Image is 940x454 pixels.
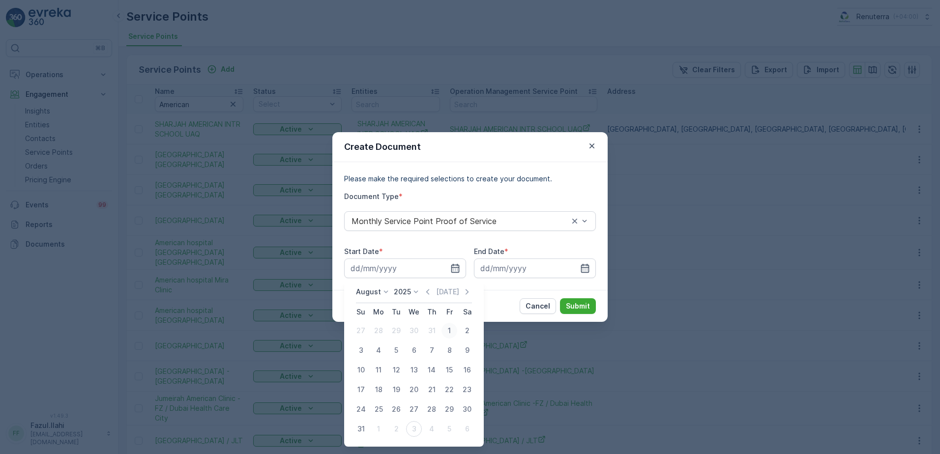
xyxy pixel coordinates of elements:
[388,362,404,378] div: 12
[344,247,379,255] label: Start Date
[371,362,386,378] div: 11
[423,303,441,321] th: Thursday
[352,303,370,321] th: Sunday
[344,192,399,200] label: Document Type
[424,342,440,358] div: 7
[371,342,386,358] div: 4
[474,258,596,278] input: dd/mm/yyyy
[371,323,386,339] div: 28
[441,323,457,339] div: 1
[459,323,475,339] div: 2
[424,362,440,378] div: 14
[424,401,440,417] div: 28
[356,287,381,297] p: August
[371,421,386,437] div: 1
[387,303,405,321] th: Tuesday
[459,362,475,378] div: 16
[560,298,596,314] button: Submit
[394,287,411,297] p: 2025
[424,323,440,339] div: 31
[406,342,422,358] div: 6
[520,298,556,314] button: Cancel
[436,287,459,297] p: [DATE]
[474,247,504,255] label: End Date
[441,303,458,321] th: Friday
[406,362,422,378] div: 13
[344,140,421,154] p: Create Document
[459,382,475,397] div: 23
[459,401,475,417] div: 30
[353,362,369,378] div: 10
[566,301,590,311] p: Submit
[353,342,369,358] div: 3
[405,303,423,321] th: Wednesday
[441,362,457,378] div: 15
[344,258,466,278] input: dd/mm/yyyy
[526,301,550,311] p: Cancel
[406,401,422,417] div: 27
[424,382,440,397] div: 21
[441,421,457,437] div: 5
[459,421,475,437] div: 6
[371,401,386,417] div: 25
[388,401,404,417] div: 26
[388,382,404,397] div: 19
[406,421,422,437] div: 3
[388,323,404,339] div: 29
[424,421,440,437] div: 4
[388,421,404,437] div: 2
[370,303,387,321] th: Monday
[459,342,475,358] div: 9
[388,342,404,358] div: 5
[441,382,457,397] div: 22
[371,382,386,397] div: 18
[458,303,476,321] th: Saturday
[353,421,369,437] div: 31
[441,342,457,358] div: 8
[406,382,422,397] div: 20
[441,401,457,417] div: 29
[406,323,422,339] div: 30
[344,174,596,184] p: Please make the required selections to create your document.
[353,323,369,339] div: 27
[353,401,369,417] div: 24
[353,382,369,397] div: 17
